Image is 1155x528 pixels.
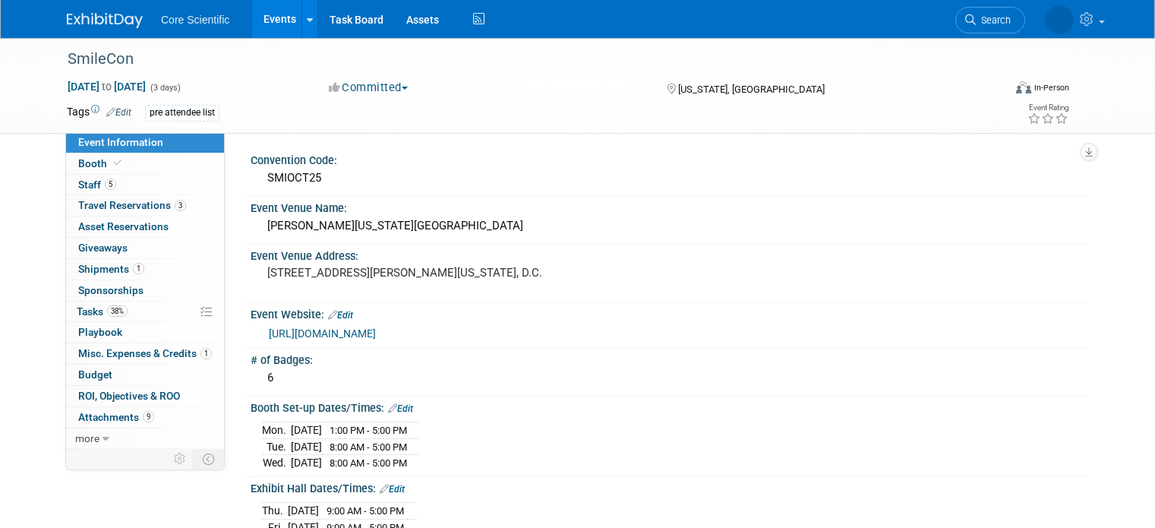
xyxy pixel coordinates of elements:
[327,505,404,517] span: 9:00 AM - 5:00 PM
[107,305,128,317] span: 38%
[175,200,186,211] span: 3
[291,455,322,471] td: [DATE]
[921,79,1069,102] div: Event Format
[167,449,194,469] td: Personalize Event Tab Strip
[330,425,407,436] span: 1:00 PM - 5:00 PM
[328,310,353,321] a: Edit
[67,13,143,28] img: ExhibitDay
[976,14,1011,26] span: Search
[262,455,291,471] td: Wed.
[78,136,163,148] span: Event Information
[78,220,169,232] span: Asset Reservations
[291,422,322,439] td: [DATE]
[66,365,224,385] a: Budget
[251,245,1088,264] div: Event Venue Address:
[145,105,219,121] div: pre attendee list
[114,159,121,167] i: Booth reservation complete
[269,327,376,340] a: [URL][DOMAIN_NAME]
[66,195,224,216] a: Travel Reservations3
[78,347,212,359] span: Misc. Expenses & Credits
[66,217,224,237] a: Asset Reservations
[105,179,116,190] span: 5
[251,197,1088,216] div: Event Venue Name:
[330,441,407,453] span: 8:00 AM - 5:00 PM
[78,242,128,254] span: Giveaways
[380,484,405,495] a: Edit
[143,411,154,422] span: 9
[67,104,131,122] td: Tags
[78,368,112,381] span: Budget
[251,303,1088,323] div: Event Website:
[1016,81,1031,93] img: Format-Inperson.png
[66,386,224,406] a: ROI, Objectives & ROO
[262,166,1077,190] div: SMIOCT25
[62,46,984,73] div: SmileCon
[133,263,144,274] span: 1
[66,280,224,301] a: Sponsorships
[66,322,224,343] a: Playbook
[78,326,122,338] span: Playbook
[267,266,583,280] pre: [STREET_ADDRESS][PERSON_NAME][US_STATE], D.C.
[66,153,224,174] a: Booth
[78,263,144,275] span: Shipments
[66,343,224,364] a: Misc. Expenses & Credits1
[66,259,224,280] a: Shipments1
[77,305,128,318] span: Tasks
[262,214,1077,238] div: [PERSON_NAME][US_STATE][GEOGRAPHIC_DATA]
[78,411,154,423] span: Attachments
[1027,104,1068,112] div: Event Rating
[262,438,291,455] td: Tue.
[75,432,99,444] span: more
[388,403,413,414] a: Edit
[251,397,1088,416] div: Booth Set-up Dates/Times:
[66,407,224,428] a: Attachments9
[323,80,414,96] button: Committed
[149,83,181,93] span: (3 days)
[291,438,322,455] td: [DATE]
[66,132,224,153] a: Event Information
[78,284,144,296] span: Sponsorships
[1045,5,1074,34] img: Rachel Wolff
[330,457,407,469] span: 8:00 AM - 5:00 PM
[251,477,1088,497] div: Exhibit Hall Dates/Times:
[678,84,825,95] span: [US_STATE], [GEOGRAPHIC_DATA]
[66,428,224,449] a: more
[1034,82,1069,93] div: In-Person
[99,81,114,93] span: to
[66,302,224,322] a: Tasks38%
[78,390,180,402] span: ROI, Objectives & ROO
[106,107,131,118] a: Edit
[955,7,1025,33] a: Search
[262,422,291,439] td: Mon.
[66,238,224,258] a: Giveaways
[78,199,186,211] span: Travel Reservations
[194,449,225,469] td: Toggle Event Tabs
[161,14,229,26] span: Core Scientific
[251,149,1088,168] div: Convention Code:
[200,348,212,359] span: 1
[78,179,116,191] span: Staff
[262,503,288,520] td: Thu.
[262,366,1077,390] div: 6
[251,349,1088,368] div: # of Badges:
[67,80,147,93] span: [DATE] [DATE]
[66,175,224,195] a: Staff5
[78,157,125,169] span: Booth
[288,503,319,520] td: [DATE]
